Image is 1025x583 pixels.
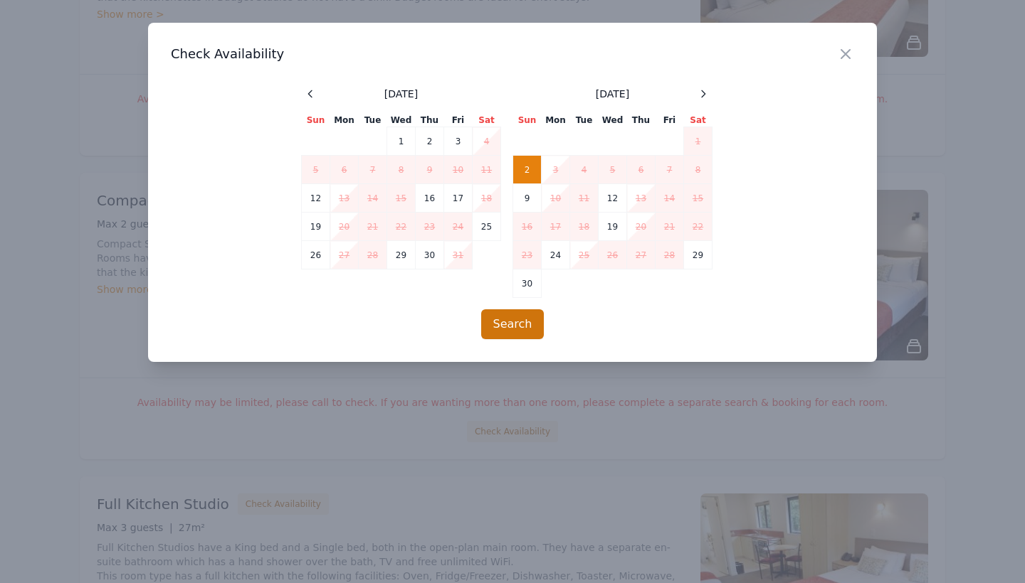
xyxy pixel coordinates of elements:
[656,114,684,127] th: Fri
[416,114,444,127] th: Thu
[473,114,501,127] th: Sat
[596,87,629,101] span: [DATE]
[684,127,713,156] td: 1
[359,114,387,127] th: Tue
[359,156,387,184] td: 7
[473,156,501,184] td: 11
[684,213,713,241] td: 22
[359,184,387,213] td: 14
[302,241,330,269] td: 26
[656,241,684,269] td: 28
[570,184,599,213] td: 11
[387,127,416,156] td: 1
[513,269,542,298] td: 30
[570,114,599,127] th: Tue
[171,46,854,63] h3: Check Availability
[387,184,416,213] td: 15
[387,241,416,269] td: 29
[599,184,627,213] td: 12
[513,184,542,213] td: 9
[542,156,570,184] td: 3
[513,241,542,269] td: 23
[513,114,542,127] th: Sun
[599,114,627,127] th: Wed
[387,114,416,127] th: Wed
[444,241,473,269] td: 31
[570,241,599,269] td: 25
[387,156,416,184] td: 8
[656,156,684,184] td: 7
[656,213,684,241] td: 21
[542,184,570,213] td: 10
[330,241,359,269] td: 27
[359,213,387,241] td: 21
[302,114,330,127] th: Sun
[513,213,542,241] td: 16
[444,184,473,213] td: 17
[473,184,501,213] td: 18
[302,184,330,213] td: 12
[570,213,599,241] td: 18
[302,156,330,184] td: 5
[473,127,501,156] td: 4
[656,184,684,213] td: 14
[627,213,656,241] td: 20
[416,241,444,269] td: 30
[627,184,656,213] td: 13
[330,213,359,241] td: 20
[599,213,627,241] td: 19
[542,241,570,269] td: 24
[359,241,387,269] td: 28
[542,213,570,241] td: 17
[444,213,473,241] td: 24
[444,156,473,184] td: 10
[330,114,359,127] th: Mon
[384,87,418,101] span: [DATE]
[473,213,501,241] td: 25
[416,184,444,213] td: 16
[481,309,545,339] button: Search
[599,156,627,184] td: 5
[513,156,542,184] td: 2
[416,213,444,241] td: 23
[684,184,713,213] td: 15
[684,156,713,184] td: 8
[570,156,599,184] td: 4
[542,114,570,127] th: Mon
[627,156,656,184] td: 6
[599,241,627,269] td: 26
[416,127,444,156] td: 2
[627,114,656,127] th: Thu
[444,114,473,127] th: Fri
[387,213,416,241] td: 22
[302,213,330,241] td: 19
[684,241,713,269] td: 29
[627,241,656,269] td: 27
[330,156,359,184] td: 6
[444,127,473,156] td: 3
[330,184,359,213] td: 13
[684,114,713,127] th: Sat
[416,156,444,184] td: 9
